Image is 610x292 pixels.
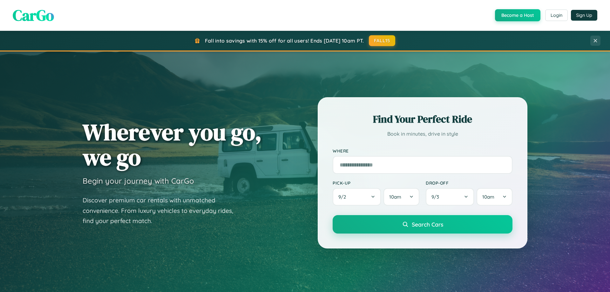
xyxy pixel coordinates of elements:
[205,37,364,44] span: Fall into savings with 15% off for all users! Ends [DATE] 10am PT.
[389,194,401,200] span: 10am
[431,194,442,200] span: 9 / 3
[83,119,262,170] h1: Wherever you go, we go
[83,176,194,186] h3: Begin your journey with CarGo
[333,148,512,153] label: Where
[83,195,241,226] p: Discover premium car rentals with unmatched convenience. From luxury vehicles to everyday rides, ...
[426,180,512,186] label: Drop-off
[333,112,512,126] h2: Find Your Perfect Ride
[482,194,494,200] span: 10am
[333,129,512,139] p: Book in minutes, drive in style
[333,180,419,186] label: Pick-up
[369,35,396,46] button: FALL15
[495,9,540,21] button: Become a Host
[477,188,512,206] button: 10am
[545,10,568,21] button: Login
[426,188,474,206] button: 9/3
[338,194,349,200] span: 9 / 2
[571,10,597,21] button: Sign Up
[383,188,419,206] button: 10am
[333,215,512,234] button: Search Cars
[412,221,443,228] span: Search Cars
[13,5,54,26] span: CarGo
[333,188,381,206] button: 9/2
